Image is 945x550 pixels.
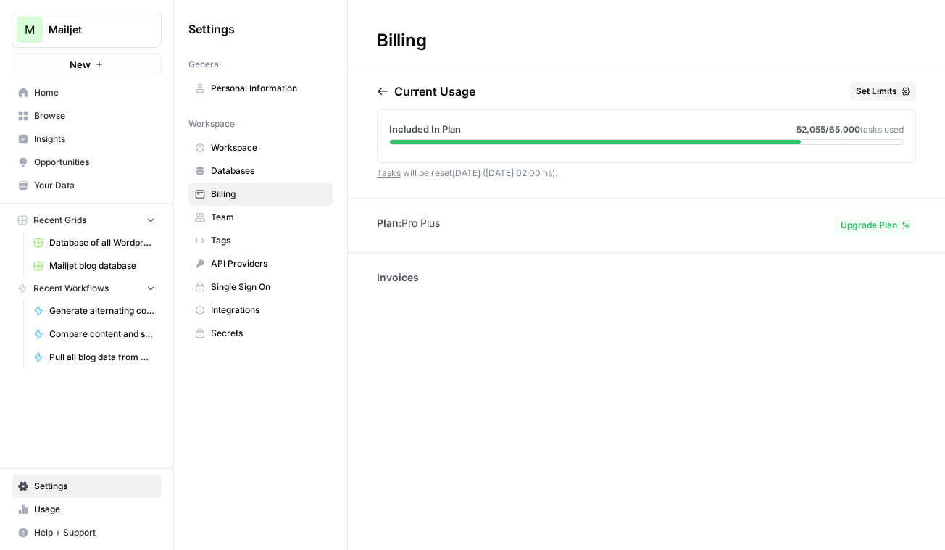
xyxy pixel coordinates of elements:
[389,122,461,136] span: Included In Plan
[27,254,162,278] a: Mailjet blog database
[188,252,333,275] a: API Providers
[49,351,155,364] span: Pull all blog data from MJ to Airops + populate grid
[188,206,333,229] a: Team
[860,124,904,135] span: tasks used
[34,179,155,192] span: Your Data
[12,151,162,174] a: Opportunities
[49,304,155,317] span: Generate alternating content images as a test
[394,83,475,100] p: Current Usage
[211,327,326,340] span: Secrets
[377,270,916,285] p: Invoices
[12,104,162,128] a: Browse
[70,57,91,72] span: New
[188,275,333,299] a: Single Sign On
[34,133,155,146] span: Insights
[188,322,333,345] a: Secrets
[377,217,401,229] span: Plan:
[850,82,916,101] button: Set Limits
[856,85,897,98] span: Set Limits
[835,216,916,235] button: Upgrade Plan
[25,21,35,38] span: M
[211,82,326,95] span: Personal Information
[12,278,162,299] button: Recent Workflows
[27,346,162,369] a: Pull all blog data from MJ to Airops + populate grid
[12,12,162,48] button: Workspace: Mailjet
[34,503,155,516] span: Usage
[377,167,557,178] span: will be reset [DATE] ([DATE] 02:00 hs) .
[188,20,235,38] span: Settings
[27,299,162,322] a: Generate alternating content images as a test
[211,304,326,317] span: Integrations
[188,58,221,71] span: General
[188,117,235,130] span: Workspace
[377,216,440,230] li: Pro Plus
[188,229,333,252] a: Tags
[12,498,162,521] a: Usage
[12,81,162,104] a: Home
[49,259,155,272] span: Mailjet blog database
[34,86,155,99] span: Home
[188,183,333,206] a: Billing
[211,164,326,178] span: Databases
[841,219,897,232] span: Upgrade Plan
[188,299,333,322] a: Integrations
[377,167,401,178] a: Tasks
[34,109,155,122] span: Browse
[34,480,155,493] span: Settings
[211,280,326,293] span: Single Sign On
[27,231,162,254] a: Database of all Wordpress media
[188,136,333,159] a: Workspace
[796,124,860,135] span: 52,055 /65,000
[12,128,162,151] a: Insights
[211,141,326,154] span: Workspace
[34,526,155,539] span: Help + Support
[188,159,333,183] a: Databases
[211,257,326,270] span: API Providers
[49,22,136,37] span: Mailjet
[12,475,162,498] a: Settings
[211,234,326,247] span: Tags
[49,236,155,249] span: Database of all Wordpress media
[12,521,162,544] button: Help + Support
[211,188,326,201] span: Billing
[27,322,162,346] a: Compare content and score improvement
[12,209,162,231] button: Recent Grids
[49,328,155,341] span: Compare content and score improvement
[211,211,326,224] span: Team
[33,282,109,295] span: Recent Workflows
[188,77,333,100] a: Personal Information
[34,156,155,169] span: Opportunities
[33,214,86,227] span: Recent Grids
[12,174,162,197] a: Your Data
[12,54,162,75] button: New
[348,29,455,52] div: Billing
